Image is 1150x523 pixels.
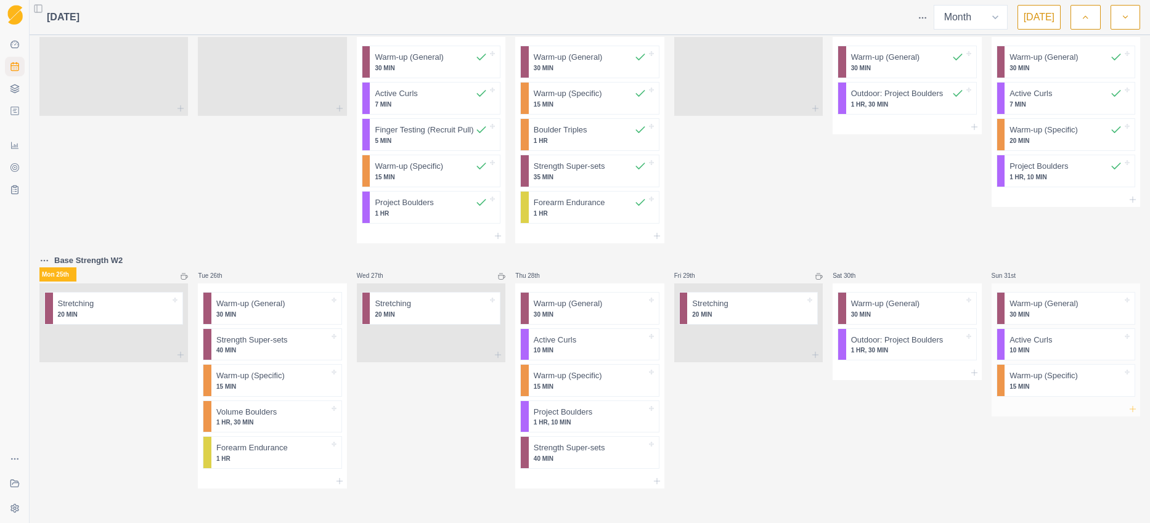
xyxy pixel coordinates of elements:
[520,118,659,151] div: Boulder Triples1 HR
[515,271,552,280] p: Thu 28th
[1009,160,1068,172] p: Project Boulders
[534,370,602,382] p: Warm-up (Specific)
[997,46,1135,78] div: Warm-up (General)30 MIN
[1009,87,1052,100] p: Active Curls
[851,63,964,73] p: 30 MIN
[375,87,417,100] p: Active Curls
[534,100,646,109] p: 15 MIN
[1009,124,1078,136] p: Warm-up (Specific)
[534,160,605,172] p: Strength Super-sets
[534,310,646,319] p: 30 MIN
[992,271,1029,280] p: Sun 31st
[520,364,659,397] div: Warm-up (Specific)15 MIN
[520,46,659,78] div: Warm-up (General)30 MIN
[1009,334,1052,346] p: Active Curls
[534,209,646,218] p: 1 HR
[851,298,920,310] p: Warm-up (General)
[357,271,394,280] p: Wed 27th
[362,191,500,224] div: Project Boulders1 HR
[1009,63,1122,73] p: 30 MIN
[54,254,123,267] p: Base Strength W2
[216,310,329,319] p: 30 MIN
[520,155,659,187] div: Strength Super-sets35 MIN
[362,118,500,151] div: Finger Testing (Recruit Pull)5 MIN
[838,46,976,78] div: Warm-up (General)30 MIN
[58,298,94,310] p: Stretching
[520,191,659,224] div: Forearm Endurance1 HR
[1009,136,1122,145] p: 20 MIN
[534,197,605,209] p: Forearm Endurance
[5,498,25,518] button: Settings
[216,418,329,427] p: 1 HR, 30 MIN
[534,298,602,310] p: Warm-up (General)
[534,136,646,145] p: 1 HR
[1009,382,1122,391] p: 15 MIN
[534,51,602,63] p: Warm-up (General)
[203,400,341,433] div: Volume Boulders1 HR, 30 MIN
[1009,298,1078,310] p: Warm-up (General)
[534,334,576,346] p: Active Curls
[997,292,1135,325] div: Warm-up (General)30 MIN
[203,364,341,397] div: Warm-up (Specific)15 MIN
[375,136,487,145] p: 5 MIN
[534,63,646,73] p: 30 MIN
[520,328,659,361] div: Active Curls10 MIN
[198,271,235,280] p: Tue 26th
[1017,5,1061,30] button: [DATE]
[534,172,646,182] p: 35 MIN
[58,310,171,319] p: 20 MIN
[362,82,500,115] div: Active Curls7 MIN
[534,442,605,454] p: Strength Super-sets
[534,124,587,136] p: Boulder Triples
[203,328,341,361] div: Strength Super-sets40 MIN
[216,346,329,355] p: 40 MIN
[838,82,976,115] div: Outdoor: Project Boulders1 HR, 30 MIN
[375,51,443,63] p: Warm-up (General)
[375,310,487,319] p: 20 MIN
[375,197,433,209] p: Project Boulders
[5,5,25,25] a: Logo
[216,442,288,454] p: Forearm Endurance
[997,328,1135,361] div: Active Curls10 MIN
[838,292,976,325] div: Warm-up (General)30 MIN
[534,406,592,418] p: Project Boulders
[203,436,341,469] div: Forearm Endurance1 HR
[997,364,1135,397] div: Warm-up (Specific)15 MIN
[679,292,818,325] div: Stretching20 MIN
[851,334,944,346] p: Outdoor: Project Boulders
[216,298,285,310] p: Warm-up (General)
[851,346,964,355] p: 1 HR, 30 MIN
[375,100,487,109] p: 7 MIN
[1009,310,1122,319] p: 30 MIN
[44,292,183,325] div: Stretching20 MIN
[203,292,341,325] div: Warm-up (General)30 MIN
[362,155,500,187] div: Warm-up (Specific)15 MIN
[838,328,976,361] div: Outdoor: Project Boulders1 HR, 30 MIN
[534,382,646,391] p: 15 MIN
[375,172,487,182] p: 15 MIN
[216,454,329,463] p: 1 HR
[851,100,964,109] p: 1 HR, 30 MIN
[851,51,920,63] p: Warm-up (General)
[375,63,487,73] p: 30 MIN
[833,271,870,280] p: Sat 30th
[520,292,659,325] div: Warm-up (General)30 MIN
[216,370,285,382] p: Warm-up (Specific)
[997,82,1135,115] div: Active Curls7 MIN
[851,310,964,319] p: 30 MIN
[534,87,602,100] p: Warm-up (Specific)
[851,87,944,100] p: Outdoor: Project Boulders
[362,292,500,325] div: Stretching20 MIN
[692,310,805,319] p: 20 MIN
[692,298,728,310] p: Stretching
[1009,370,1078,382] p: Warm-up (Specific)
[674,271,711,280] p: Fri 29th
[39,267,76,282] p: Mon 25th
[47,10,80,25] span: [DATE]
[216,334,288,346] p: Strength Super-sets
[534,346,646,355] p: 10 MIN
[534,454,646,463] p: 40 MIN
[1009,51,1078,63] p: Warm-up (General)
[1009,100,1122,109] p: 7 MIN
[375,160,443,172] p: Warm-up (Specific)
